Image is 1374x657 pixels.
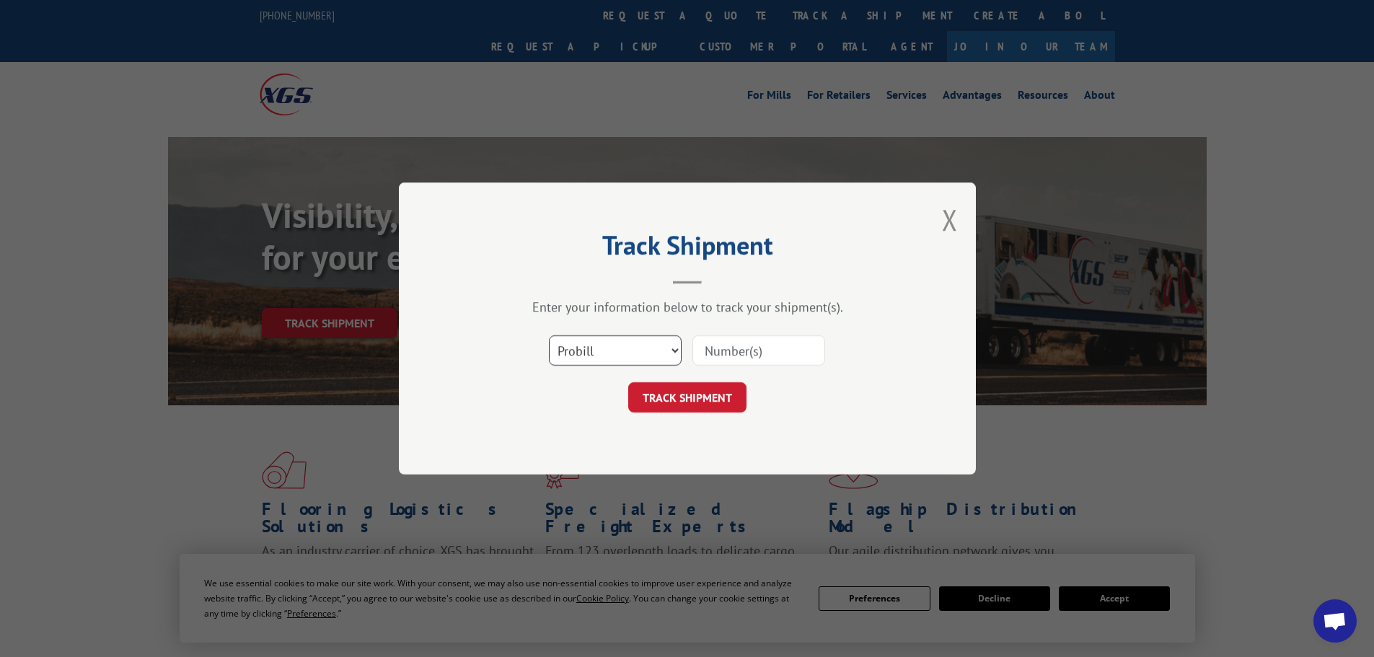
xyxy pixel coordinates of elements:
[471,299,904,315] div: Enter your information below to track your shipment(s).
[692,335,825,366] input: Number(s)
[628,382,747,413] button: TRACK SHIPMENT
[942,200,958,239] button: Close modal
[1313,599,1357,643] div: Open chat
[471,235,904,263] h2: Track Shipment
